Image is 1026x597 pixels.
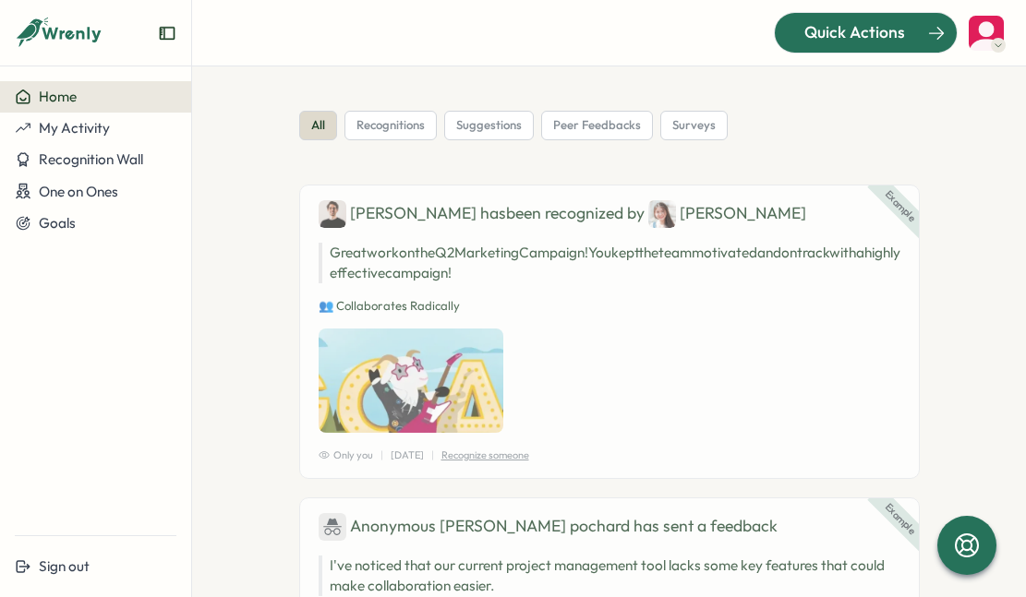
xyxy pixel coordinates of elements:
[319,298,900,315] p: 👥 Collaborates Radically
[553,117,641,134] span: peer feedbacks
[311,117,325,134] span: all
[319,513,900,541] div: has sent a feedback
[39,150,143,168] span: Recognition Wall
[158,24,176,42] button: Expand sidebar
[380,448,383,463] p: |
[391,448,424,463] p: [DATE]
[39,119,110,137] span: My Activity
[330,555,900,596] p: I've noticed that our current project management tool lacks some key features that could make col...
[319,200,346,228] img: Ben
[39,557,90,575] span: Sign out
[648,200,806,228] div: [PERSON_NAME]
[319,513,630,541] div: Anonymous [PERSON_NAME] pochard
[319,448,373,463] span: Only you
[39,214,76,232] span: Goals
[319,200,900,228] div: [PERSON_NAME] has been recognized by
[319,243,900,283] p: Great work on the Q2 Marketing Campaign! You kept the team motivated and on track with a highly e...
[774,12,958,53] button: Quick Actions
[456,117,522,134] span: suggestions
[648,200,676,228] img: Jane
[804,20,905,44] span: Quick Actions
[969,16,1004,51] img: Santi Dewa Ayu
[319,328,503,432] img: Recognition Image
[672,117,716,134] span: surveys
[39,183,118,200] span: One on Ones
[356,117,425,134] span: recognitions
[441,448,529,463] p: Recognize someone
[39,88,77,105] span: Home
[431,448,434,463] p: |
